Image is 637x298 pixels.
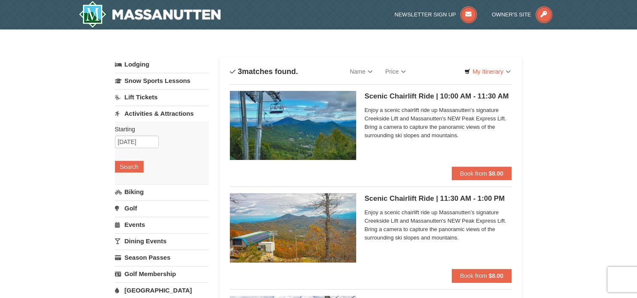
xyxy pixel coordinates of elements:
strong: $8.00 [488,272,503,279]
button: Search [115,161,144,173]
a: Events [115,217,209,232]
a: Snow Sports Lessons [115,73,209,88]
img: 24896431-1-a2e2611b.jpg [230,91,356,160]
strong: $8.00 [488,170,503,177]
a: Golf Membership [115,266,209,282]
a: Price [379,63,412,80]
a: [GEOGRAPHIC_DATA] [115,282,209,298]
button: Book from $8.00 [452,167,512,180]
a: My Itinerary [459,65,516,78]
a: Newsletter Sign Up [394,11,477,18]
span: 3 [238,67,242,76]
a: Lodging [115,57,209,72]
a: Activities & Attractions [115,106,209,121]
a: Season Passes [115,250,209,265]
span: Enjoy a scenic chairlift ride up Massanutten’s signature Creekside Lift and Massanutten's NEW Pea... [365,106,512,140]
span: Book from [460,272,487,279]
label: Starting [115,125,203,133]
a: Golf [115,200,209,216]
img: 24896431-13-a88f1aaf.jpg [230,193,356,262]
h4: matches found. [230,67,298,76]
a: Name [344,63,379,80]
a: Owner's Site [492,11,552,18]
h5: Scenic Chairlift Ride | 11:30 AM - 1:00 PM [365,194,512,203]
h5: Scenic Chairlift Ride | 10:00 AM - 11:30 AM [365,92,512,101]
a: Dining Events [115,233,209,249]
a: Biking [115,184,209,200]
span: Book from [460,170,487,177]
a: Lift Tickets [115,89,209,105]
span: Enjoy a scenic chairlift ride up Massanutten’s signature Creekside Lift and Massanutten's NEW Pea... [365,208,512,242]
a: Massanutten Resort [79,1,221,28]
button: Book from $8.00 [452,269,512,282]
span: Newsletter Sign Up [394,11,456,18]
span: Owner's Site [492,11,531,18]
img: Massanutten Resort Logo [79,1,221,28]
